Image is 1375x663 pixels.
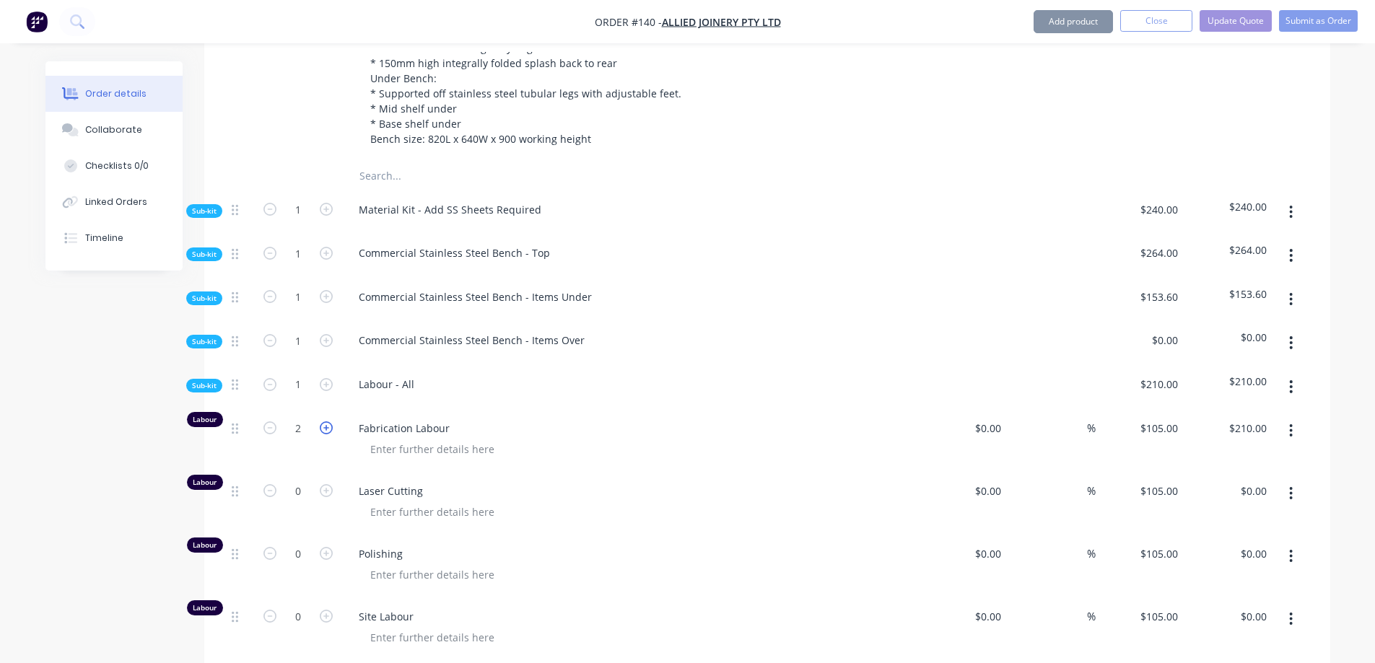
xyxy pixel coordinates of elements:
[1190,330,1267,345] span: $0.00
[187,600,223,615] div: Labour
[347,199,553,220] div: Material Kit - Add SS Sheets Required
[187,475,223,490] div: Labour
[192,336,217,347] span: Sub-kit
[45,112,183,148] button: Collaborate
[85,159,149,172] div: Checklists 0/0
[192,380,217,391] span: Sub-kit
[1190,199,1267,214] span: $240.00
[192,293,217,304] span: Sub-kit
[1034,10,1113,33] button: Add product
[1087,420,1096,436] span: %
[1087,608,1096,625] span: %
[1120,10,1192,32] button: Close
[347,374,426,395] div: Labour - All
[359,483,913,499] span: Laser Cutting
[347,242,562,263] div: Commercial Stainless Steel Bench - Top
[1101,289,1179,304] span: $153.60
[1101,333,1179,348] span: $0.00
[1190,286,1267,302] span: $153.60
[1087,483,1096,499] span: %
[1087,545,1096,562] span: %
[26,11,48,32] img: Factory
[45,148,183,184] button: Checklists 0/0
[45,184,183,220] button: Linked Orders
[85,87,147,100] div: Order details
[359,162,647,190] input: Search...
[1200,10,1272,32] button: Update Quote
[187,412,223,427] div: Labour
[1101,245,1179,260] span: $264.00
[85,196,147,208] div: Linked Orders
[359,421,913,436] span: Fabrication Labour
[85,123,142,136] div: Collaborate
[1101,202,1179,217] span: $240.00
[85,232,123,245] div: Timeline
[1190,242,1267,258] span: $264.00
[595,15,662,29] span: Order #140 -
[1101,377,1179,392] span: $210.00
[662,15,781,29] a: Allied Joinery Pty Ltd
[45,220,183,256] button: Timeline
[1279,10,1358,32] button: Submit as Order
[359,546,913,561] span: Polishing
[359,609,913,624] span: Site Labour
[192,206,217,216] span: Sub-kit
[1190,374,1267,389] span: $210.00
[347,286,603,307] div: Commercial Stainless Steel Bench - Items Under
[45,76,183,112] button: Order details
[347,330,596,351] div: Commercial Stainless Steel Bench - Items Over
[192,249,217,260] span: Sub-kit
[187,537,223,553] div: Labour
